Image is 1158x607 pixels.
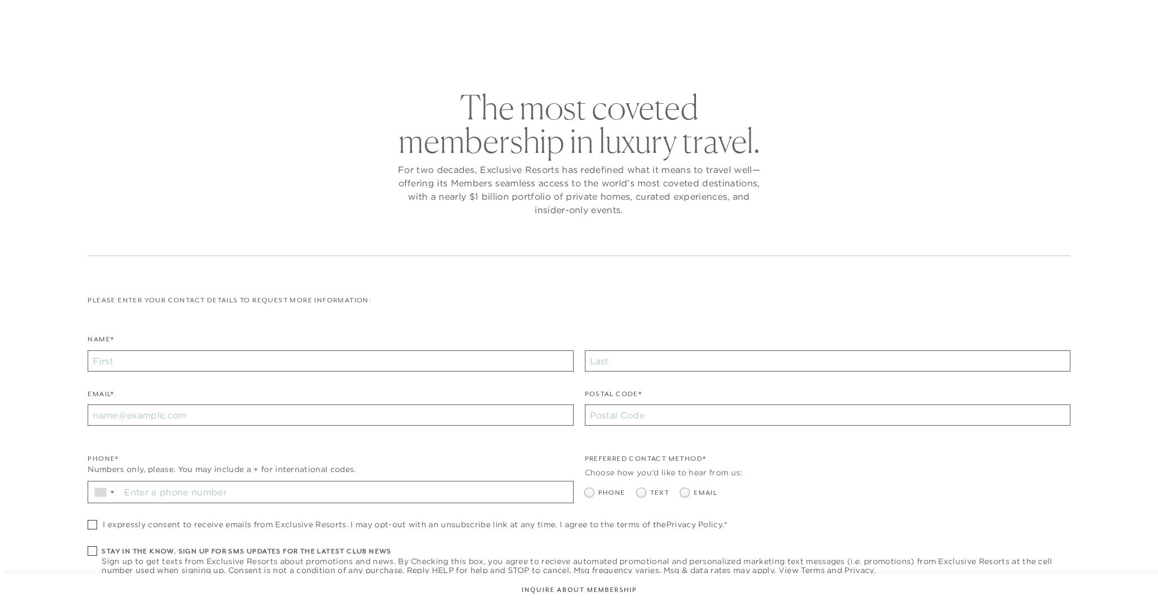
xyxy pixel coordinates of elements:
span: I expressly consent to receive emails from Exclusive Resorts. I may opt-out with an unsubscribe l... [103,520,727,529]
div: Numbers only, please. You may include a + for international codes. [88,464,573,475]
span: Phone [598,488,626,498]
label: Postal Code* [585,389,642,405]
span: Text [650,488,670,498]
span: Sign up to get texts from Exclusive Resorts about promotions and news. By Checking this box, you ... [102,557,1070,575]
input: name@example.com [88,404,573,426]
div: Phone* [88,454,573,464]
h2: The most coveted membership in luxury travel. [395,90,763,157]
a: Privacy Policy [666,519,722,529]
p: Please enter your contact details to request more information: [88,295,1070,306]
p: For two decades, Exclusive Resorts has redefined what it means to travel well—offering its Member... [395,163,763,216]
div: Country Code Selector [88,481,120,503]
input: Last [585,350,1070,372]
h6: Stay in the know. Sign up for sms updates for the latest club news [102,546,1070,557]
input: First [88,350,573,372]
span: Email [694,488,717,498]
span: ▼ [109,489,116,495]
label: Name* [88,334,114,350]
button: Open navigation [1095,13,1109,21]
label: Email* [88,389,114,405]
legend: Preferred Contact Method* [585,454,707,470]
input: Postal Code [585,404,1070,426]
div: Choose how you'd like to hear from us: [585,467,1070,479]
input: Enter a phone number [120,481,573,503]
